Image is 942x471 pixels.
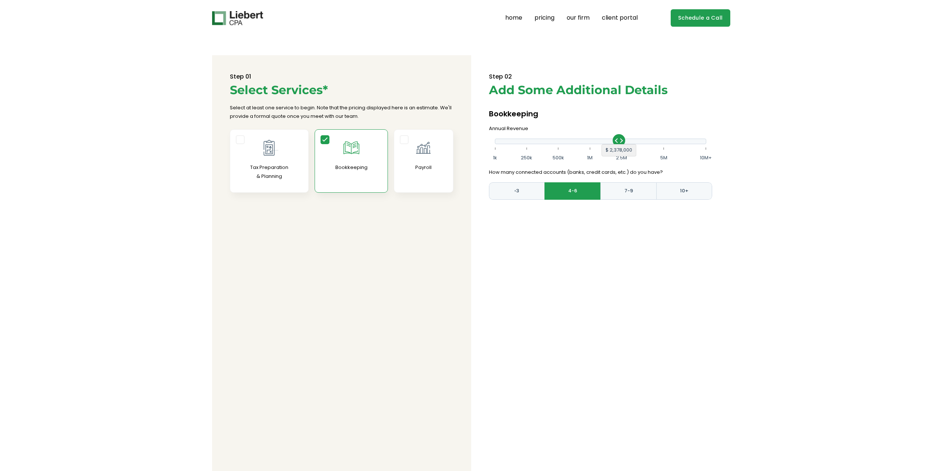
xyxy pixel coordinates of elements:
div: 10M+ [700,153,712,163]
div: $ 2,378,000 [601,144,636,156]
h5: Bookkeeping [489,106,713,121]
label: 10+ [656,182,712,200]
h2: Add Some Additional Details [489,83,713,97]
p: Bookkeeping [315,163,388,172]
img: Liebert CPA [212,11,263,25]
p: Payroll [394,163,453,172]
a: Schedule a Call [671,9,730,27]
div: 1M [587,153,593,163]
div: 5M [660,153,667,163]
h6: Step 02 [489,73,713,80]
div: 500k [553,153,564,163]
label: 7-9 [600,182,656,200]
a: our firm [567,12,590,24]
div: 250k [521,153,532,163]
div: 1k [493,153,497,163]
h6: Step 01 [230,73,453,80]
a: client portal [602,12,638,24]
label: 4-6 [544,182,600,200]
p: How many connected accounts (banks, credit cards, etc.) do you have? [489,162,713,176]
h2: Select Services* [230,83,453,97]
p: Annual Revenue [489,124,713,133]
p: Tax Preparation & Planning [230,163,309,180]
a: pricing [534,12,554,24]
p: Select at least one service to begin. Note that the pricing displayed here is an estimate. We'll ... [230,103,453,121]
div: 2.5M [616,153,627,163]
label: ‹3 [489,182,545,200]
a: home [505,12,522,24]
